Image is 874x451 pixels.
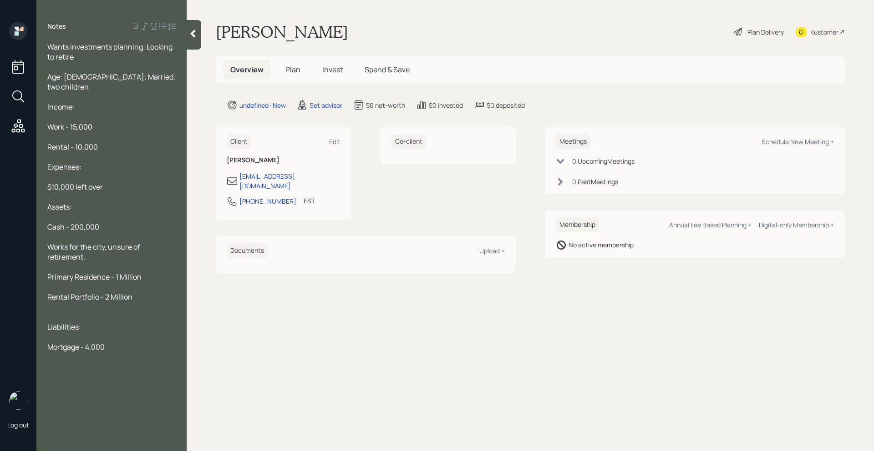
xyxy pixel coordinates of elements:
span: Rental - 10,000 [47,142,98,152]
span: Liabilities: [47,322,81,332]
span: Income: [47,102,75,112]
span: Invest [322,65,343,75]
div: EST [304,196,315,205]
h6: [PERSON_NAME] [227,156,340,164]
div: Plan Delivery [747,27,784,37]
span: Work - 15,000 [47,122,92,132]
h1: [PERSON_NAME] [216,22,348,42]
div: 0 Upcoming Meeting s [572,156,635,166]
span: Age: [DEMOGRAPHIC_DATA]; Married, two children [47,72,177,92]
span: Assets: [47,202,72,212]
span: Overview [230,65,264,75]
div: Kustomer [810,27,838,37]
span: Spend & Save [365,65,410,75]
div: [EMAIL_ADDRESS][DOMAIN_NAME] [239,171,340,190]
span: $10,000 left over [47,182,103,192]
div: Edit [329,137,340,146]
div: Upload + [479,246,505,255]
label: Notes [47,22,66,31]
div: $0 net-worth [366,100,405,110]
img: retirable_logo.png [9,391,27,410]
span: Cash - 200,000 [47,222,99,232]
span: Expenses: [47,162,81,172]
div: Annual Fee Based Planning + [669,220,752,229]
div: $0 deposited [487,100,525,110]
div: $0 invested [429,100,463,110]
div: undefined · New [239,100,286,110]
span: Rental Portfolio - 2 Million [47,292,132,302]
h6: Co-client [391,134,426,149]
h6: Meetings [556,134,590,149]
h6: Membership [556,217,599,232]
div: No active membership [569,240,634,250]
h6: Client [227,134,251,149]
div: Log out [7,421,29,429]
div: 0 Past Meeting s [572,177,618,186]
span: Wants investments planning; Looking to retire [47,42,174,62]
div: Schedule New Meeting + [762,137,834,146]
span: Plan [285,65,300,75]
span: Mortgage - 4,000 [47,342,105,352]
div: Digital-only Membership + [759,220,834,229]
span: Works for the city, unsure of retirement. [47,242,142,262]
h6: Documents [227,243,268,258]
div: [PHONE_NUMBER] [239,196,296,206]
div: Set advisor [310,100,342,110]
span: Primary Residence - 1 Million [47,272,142,282]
